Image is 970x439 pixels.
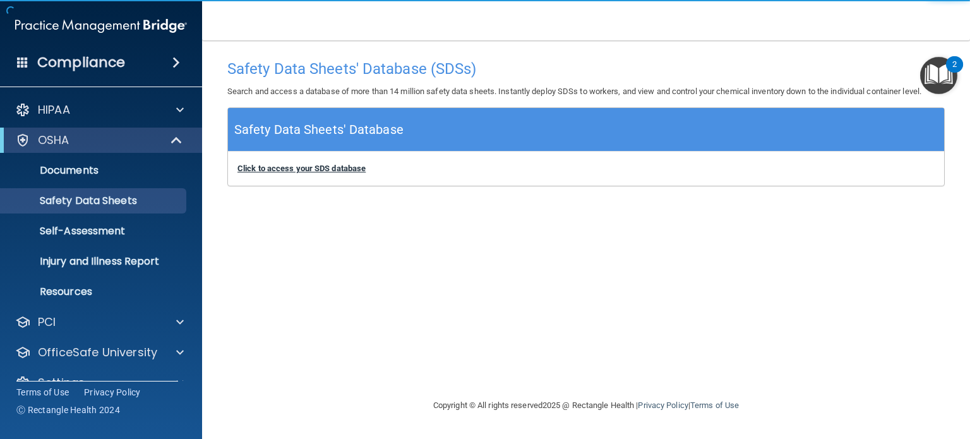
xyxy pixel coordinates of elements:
p: Search and access a database of more than 14 million safety data sheets. Instantly deploy SDSs to... [227,84,945,99]
div: 2 [952,64,957,81]
p: Self-Assessment [8,225,181,238]
a: HIPAA [15,102,184,117]
p: Settings [38,375,85,390]
a: Privacy Policy [638,400,688,410]
div: Copyright © All rights reserved 2025 @ Rectangle Health | | [356,385,817,426]
img: PMB logo [15,13,187,39]
button: Open Resource Center, 2 new notifications [920,57,957,94]
p: PCI [38,315,56,330]
a: Click to access your SDS database [237,164,366,173]
p: Resources [8,286,181,298]
h4: Compliance [37,54,125,71]
p: OfficeSafe University [38,345,157,360]
p: OSHA [38,133,69,148]
a: OfficeSafe University [15,345,184,360]
a: OSHA [15,133,183,148]
h5: Safety Data Sheets' Database [234,119,404,141]
a: Terms of Use [16,386,69,399]
h4: Safety Data Sheets' Database (SDSs) [227,61,945,77]
a: Privacy Policy [84,386,141,399]
span: Ⓒ Rectangle Health 2024 [16,404,120,416]
a: PCI [15,315,184,330]
p: HIPAA [38,102,70,117]
a: Terms of Use [690,400,739,410]
p: Documents [8,164,181,177]
p: Safety Data Sheets [8,195,181,207]
a: Settings [15,375,184,390]
p: Injury and Illness Report [8,255,181,268]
